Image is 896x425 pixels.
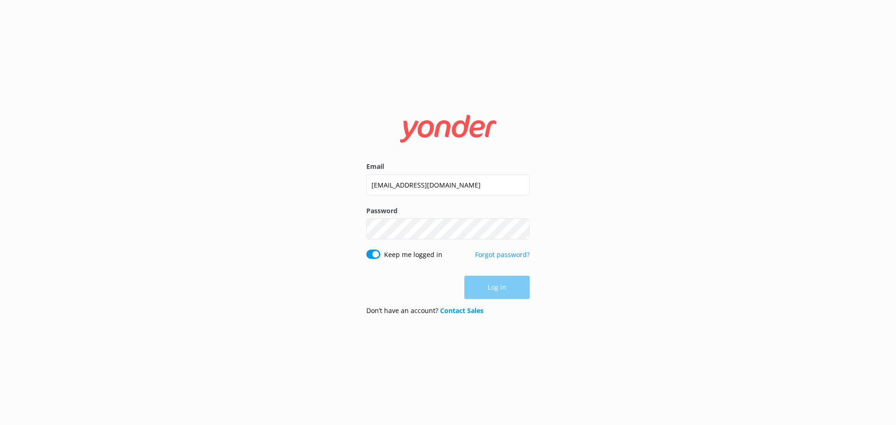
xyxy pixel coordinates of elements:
[366,306,483,316] p: Don’t have an account?
[475,250,530,259] a: Forgot password?
[366,206,530,216] label: Password
[511,220,530,238] button: Show password
[384,250,442,260] label: Keep me logged in
[440,306,483,315] a: Contact Sales
[366,174,530,195] input: user@emailaddress.com
[366,161,530,172] label: Email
